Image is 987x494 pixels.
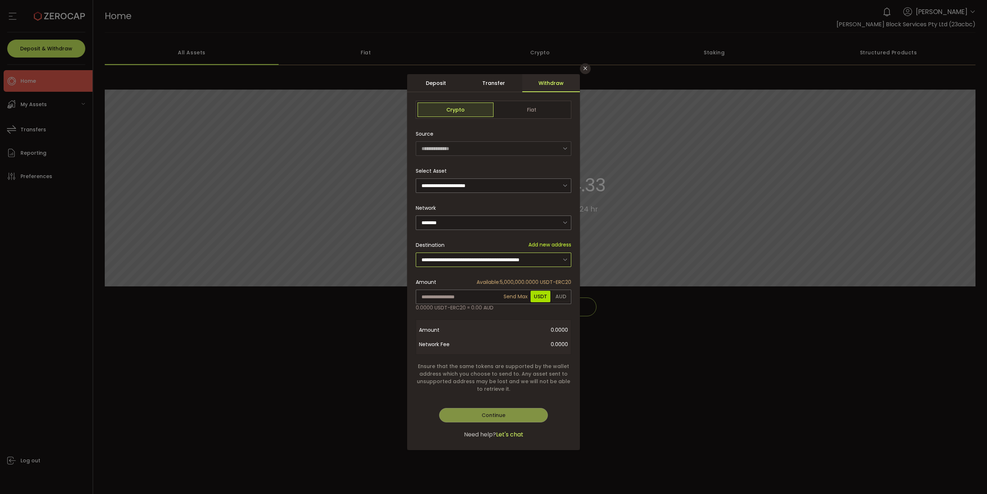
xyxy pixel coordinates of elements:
span: 0.0000 [477,323,568,337]
label: Network [416,204,440,212]
span: Ensure that the same tokens are supported by the wallet address which you choose to send to. Any ... [416,363,571,393]
span: Send Max [502,289,529,304]
span: Fiat [493,103,569,117]
button: Close [580,63,591,74]
div: Deposit [407,74,465,92]
span: Crypto [418,103,493,117]
span: Need help? [464,430,496,439]
span: Continue [482,412,505,419]
span: AUD [552,291,569,302]
button: Continue [439,408,548,422]
span: Add new address [528,241,571,249]
span: 0.0000 USDT-ERC20 ≈ 0.00 AUD [416,304,493,312]
span: USDT [531,291,550,302]
div: dialog [407,74,580,450]
span: Amount [419,323,477,337]
div: Withdraw [522,74,580,92]
span: 0.0000 [477,337,568,352]
div: Transfer [465,74,522,92]
span: Destination [416,241,445,249]
span: Amount [416,278,436,286]
span: Source [416,127,433,141]
iframe: Chat Widget [951,459,987,494]
span: Network Fee [419,337,477,352]
span: 5,000,000.0000 USDT-ERC20 [477,278,571,286]
span: Let's chat [496,430,523,439]
span: Available: [477,278,500,286]
label: Select Asset [416,167,451,175]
